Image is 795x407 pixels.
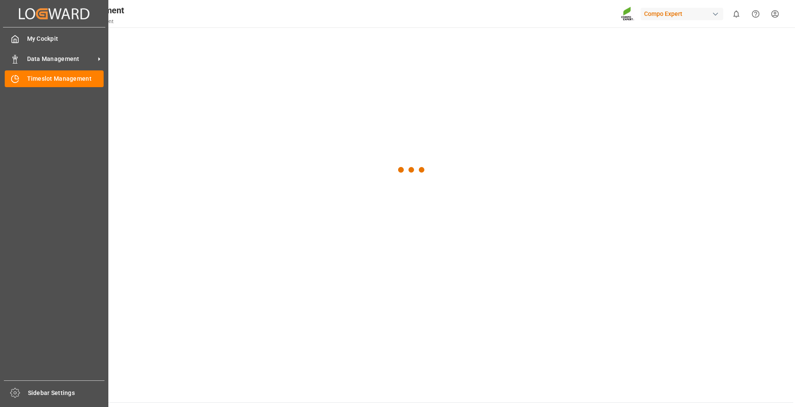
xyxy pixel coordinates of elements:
[5,30,104,47] a: My Cockpit
[5,70,104,87] a: Timeslot Management
[27,74,104,83] span: Timeslot Management
[641,6,727,22] button: Compo Expert
[727,4,746,24] button: show 0 new notifications
[28,389,105,398] span: Sidebar Settings
[27,55,95,64] span: Data Management
[641,8,723,20] div: Compo Expert
[746,4,765,24] button: Help Center
[27,34,104,43] span: My Cockpit
[621,6,635,21] img: Screenshot%202023-09-29%20at%2010.02.21.png_1712312052.png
